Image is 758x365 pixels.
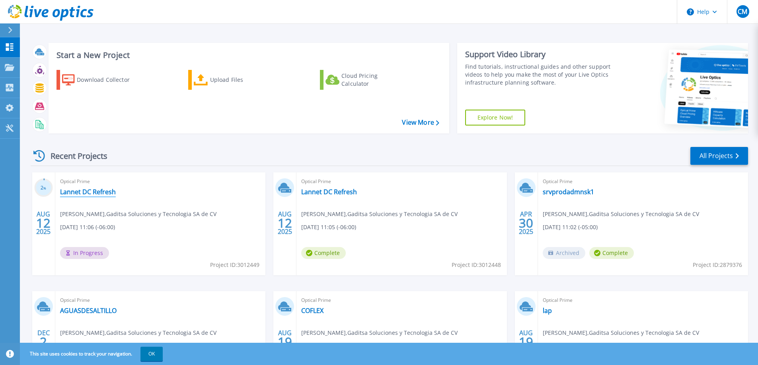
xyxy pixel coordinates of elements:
a: Explore Now! [465,110,526,126]
a: lap [543,307,552,315]
span: [PERSON_NAME] , Gaditsa Soluciones y Tecnologia SA de CV [301,210,458,218]
a: COFLEX [301,307,323,315]
div: AUG 2024 [518,327,534,356]
span: 12 [278,220,292,226]
span: % [43,186,46,190]
span: [PERSON_NAME] , Gaditsa Soluciones y Tecnologia SA de CV [543,210,699,218]
h3: 2 [34,183,53,193]
a: AGUASDESALTILLO [60,307,117,315]
div: Find tutorials, instructional guides and other support videos to help you make the most of your L... [465,63,614,87]
span: Complete [589,247,634,259]
div: Cloud Pricing Calculator [341,72,405,88]
div: AUG 2025 [36,209,51,238]
a: Lannet DC Refresh [60,188,116,196]
div: Upload Files [210,72,274,88]
div: AUG 2025 [277,209,292,238]
a: Lannet DC Refresh [301,188,357,196]
button: OK [140,347,163,361]
span: Project ID: 3012448 [452,261,501,269]
span: 30 [519,220,533,226]
div: Support Video Library [465,49,614,60]
a: All Projects [690,147,748,165]
a: Upload Files [188,70,277,90]
span: [PERSON_NAME] , Gaditsa Soluciones y Tecnologia SA de CV [60,328,216,337]
span: [DATE] 11:06 (-06:00) [60,223,115,232]
span: Optical Prime [301,177,502,186]
span: Complete [301,247,346,259]
a: srvprodadmnsk1 [543,188,594,196]
a: Cloud Pricing Calculator [320,70,409,90]
span: Optical Prime [543,296,743,305]
div: AUG 2024 [277,327,292,356]
span: Optical Prime [60,177,261,186]
div: APR 2025 [518,209,534,238]
span: [DATE] 11:05 (-06:00) [301,223,356,232]
a: Download Collector [57,70,145,90]
span: [DATE] 11:02 (-05:00) [543,223,598,232]
span: 19 [519,338,533,345]
span: [PERSON_NAME] , Gaditsa Soluciones y Tecnologia SA de CV [543,328,699,337]
span: [DATE] 15:32 (-06:00) [301,342,356,350]
div: Download Collector [77,72,140,88]
span: This site uses cookies to track your navigation. [22,347,163,361]
span: CM [738,8,747,15]
h3: Start a New Project [57,51,439,60]
span: Project ID: 2879376 [693,261,742,269]
span: 19 [278,338,292,345]
span: 12 [36,220,51,226]
span: Optical Prime [301,296,502,305]
span: Optical Prime [543,177,743,186]
span: Optical Prime [60,296,261,305]
span: In Progress [60,247,109,259]
span: 2 [40,338,47,345]
a: View More [402,119,439,126]
div: Recent Projects [31,146,118,166]
span: Project ID: 3012449 [210,261,259,269]
span: [PERSON_NAME] , Gaditsa Soluciones y Tecnologia SA de CV [60,210,216,218]
span: [PERSON_NAME] , Gaditsa Soluciones y Tecnologia SA de CV [301,328,458,337]
div: DEC 2024 [36,327,51,356]
span: [DATE] 13:15 (-06:00) [60,342,115,350]
span: [DATE] 13:55 (-06:00) [543,342,598,350]
span: Archived [543,247,585,259]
